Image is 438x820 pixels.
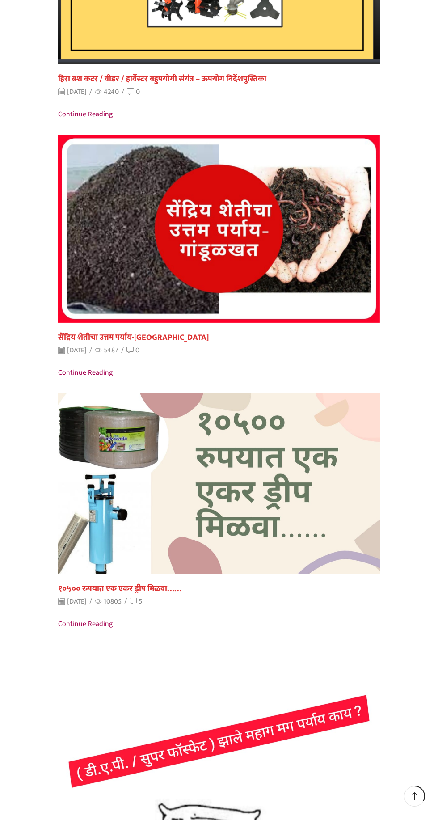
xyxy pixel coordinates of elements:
[127,87,140,97] a: 0
[58,582,181,596] a: १०५०० रुपयात एक एकर ड्रीप मिळवा……
[136,86,140,97] span: 0
[95,87,119,97] span: 4240
[89,87,92,97] span: /
[58,72,266,86] a: हिरा ब्रश कटर / वीडर / हार्वेस्टर बहुपयोगी संयंत्र – ऊपयोग निर्देशपुस्तिका
[58,363,380,379] a: Continue reading
[58,614,380,630] a: Continue reading
[58,109,113,120] span: Continue reading
[139,596,142,607] span: 5
[89,345,92,355] span: /
[130,596,142,607] a: 5
[122,87,124,97] span: /
[135,344,139,356] span: 0
[58,596,87,607] time: [DATE]
[58,104,380,121] a: Continue reading
[126,345,139,355] a: 0
[95,596,122,607] span: 10805
[89,596,92,607] span: /
[58,367,113,379] span: Continue reading
[95,345,118,355] span: 5487
[58,330,209,344] a: सेंद्रिय शेतीचा उत्तम पर्याय-[GEOGRAPHIC_DATA]
[124,596,127,607] span: /
[58,87,87,97] time: [DATE]
[121,345,124,355] span: /
[58,618,113,630] span: Continue reading
[58,345,87,355] time: [DATE]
